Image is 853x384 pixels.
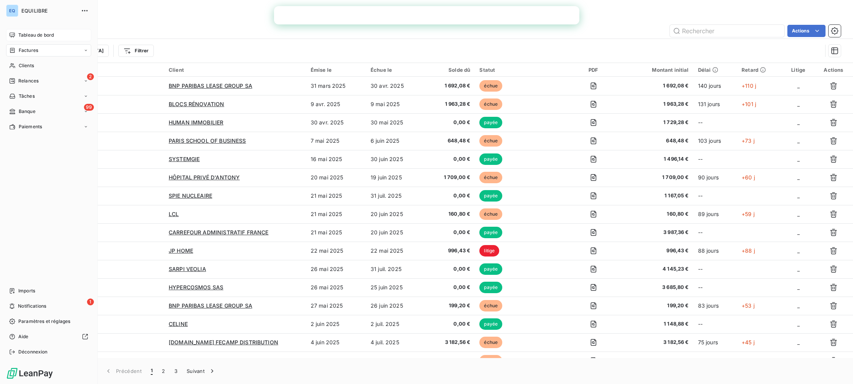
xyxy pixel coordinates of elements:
[18,333,29,340] span: Aide
[693,113,737,132] td: --
[797,229,800,236] span: _
[6,285,91,297] a: Imports
[623,67,689,73] div: Montant initial
[6,315,91,328] a: Paramètres et réglages
[693,352,737,370] td: 75 jours
[479,245,499,257] span: litige
[742,247,755,254] span: +88 j
[742,101,756,107] span: +101 j
[787,67,809,73] div: Litige
[366,77,426,95] td: 30 avr. 2025
[479,263,502,275] span: payée
[693,205,737,223] td: 89 jours
[6,75,91,87] a: 2Relances
[742,137,755,144] span: +73 j
[479,153,502,165] span: payée
[366,278,426,297] td: 25 juin 2025
[169,156,200,162] span: SYSTEMGIE
[366,113,426,132] td: 30 mai 2025
[431,119,470,126] span: 0,00 €
[431,210,470,218] span: 160,80 €
[306,187,366,205] td: 21 mai 2025
[797,321,800,327] span: _
[6,331,91,343] a: Aide
[623,339,689,346] span: 3 182,56 €
[623,174,689,181] span: 1 709,00 €
[100,363,146,379] button: Précédent
[742,339,755,345] span: +45 j
[693,150,737,168] td: --
[693,333,737,352] td: 75 jours
[19,47,38,54] span: Factures
[306,113,366,132] td: 30 avr. 2025
[157,363,169,379] button: 2
[431,320,470,328] span: 0,00 €
[670,25,784,37] input: Rechercher
[87,298,94,305] span: 1
[431,284,470,291] span: 0,00 €
[742,82,756,89] span: +110 j
[366,205,426,223] td: 20 juin 2025
[169,302,252,309] span: BNP PARIBAS LEASE GROUP SA
[623,284,689,291] span: 3 685,80 €
[693,278,737,297] td: --
[623,137,689,145] span: 648,48 €
[797,82,800,89] span: _
[87,73,94,80] span: 2
[366,168,426,187] td: 19 juin 2025
[6,90,91,102] a: Tâches
[693,168,737,187] td: 90 jours
[623,320,689,328] span: 1 148,88 €
[18,32,54,39] span: Tableau de bord
[169,321,188,327] span: CELINE
[311,67,361,73] div: Émise le
[797,357,800,364] span: _
[371,67,421,73] div: Échue le
[21,8,76,14] span: EQUILIBRE
[366,132,426,150] td: 6 juin 2025
[742,67,778,73] div: Retard
[18,349,48,355] span: Déconnexion
[479,98,502,110] span: échue
[693,260,737,278] td: --
[366,315,426,333] td: 2 juil. 2025
[693,315,737,333] td: --
[6,60,91,72] a: Clients
[797,156,800,162] span: _
[479,208,502,220] span: échue
[169,247,193,254] span: JP HOME
[169,284,223,290] span: HYPERCOSMOS SAS
[366,187,426,205] td: 31 juil. 2025
[169,67,302,73] div: Client
[6,44,91,56] a: Factures
[306,95,366,113] td: 9 avr. 2025
[169,119,223,126] span: HUMAN IMMOBILIER
[797,174,800,181] span: _
[169,174,240,181] span: HÔPITAL PRIVÉ D'ANTONY
[169,211,179,217] span: LCL
[84,104,94,111] span: 99
[169,339,278,345] span: [DOMAIN_NAME] FECAMP DISTRIBUTION
[479,67,563,73] div: Statut
[169,82,252,89] span: BNP PARIBAS LEASE GROUP SA
[623,247,689,255] span: 996,43 €
[151,367,153,375] span: 1
[306,315,366,333] td: 2 juin 2025
[366,260,426,278] td: 31 juil. 2025
[623,210,689,218] span: 160,80 €
[698,67,732,73] div: Délai
[479,282,502,293] span: payée
[6,5,18,17] div: EQ
[306,352,366,370] td: 4 juin 2025
[623,357,689,365] span: 473,94 €
[787,25,826,37] button: Actions
[182,363,221,379] button: Suivant
[623,302,689,310] span: 199,20 €
[797,247,800,254] span: _
[797,192,800,199] span: _
[797,119,800,126] span: _
[169,192,212,199] span: SPIE NUCLEAIRE
[742,302,755,309] span: +53 j
[306,297,366,315] td: 27 mai 2025
[742,357,755,364] span: +30 j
